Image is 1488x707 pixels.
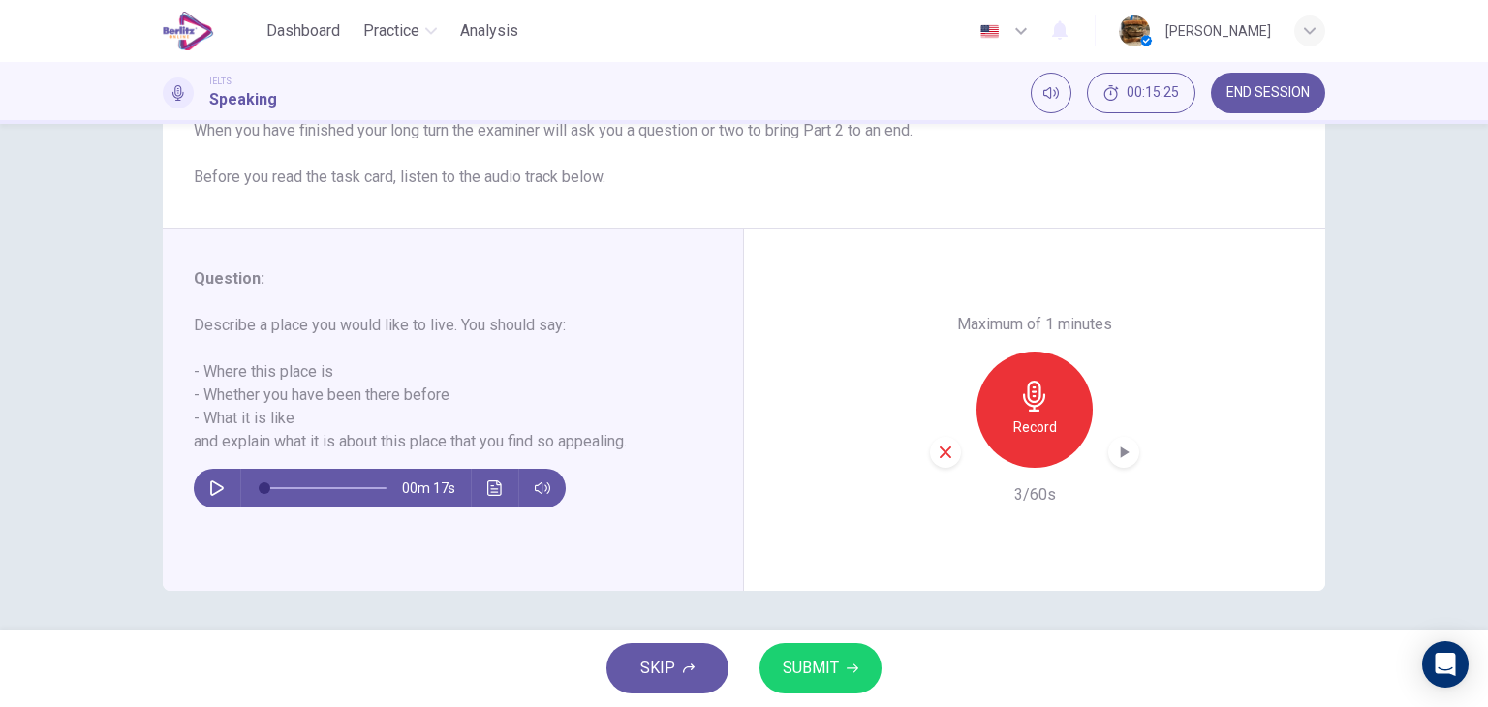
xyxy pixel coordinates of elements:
[1127,85,1179,101] span: 00:15:25
[1031,73,1071,113] div: Mute
[606,643,728,693] button: SKIP
[783,655,839,682] span: SUBMIT
[1119,15,1150,46] img: Profile picture
[480,469,511,507] button: Click to see the audio transcription
[1211,73,1325,113] button: END SESSION
[957,313,1112,336] h6: Maximum of 1 minutes
[976,352,1093,468] button: Record
[640,655,675,682] span: SKIP
[259,14,348,48] button: Dashboard
[1087,73,1195,113] button: 00:15:25
[363,19,419,43] span: Practice
[194,267,689,291] h6: Question :
[1165,19,1271,43] div: [PERSON_NAME]
[163,12,259,50] a: EduSynch logo
[209,75,232,88] span: IELTS
[977,24,1002,39] img: en
[356,14,445,48] button: Practice
[759,643,882,693] button: SUBMIT
[402,469,471,507] span: 00m 17s
[1013,415,1057,439] h6: Record
[1087,73,1195,113] div: Hide
[460,19,518,43] span: Analysis
[452,14,526,48] button: Analysis
[1422,641,1469,688] div: Open Intercom Messenger
[194,314,689,453] h6: Describe a place you would like to live. You should say: - Where this place is - Whether you have...
[163,12,214,50] img: EduSynch logo
[1014,483,1056,507] h6: 3/60s
[1226,85,1310,101] span: END SESSION
[209,88,277,111] h1: Speaking
[266,19,340,43] span: Dashboard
